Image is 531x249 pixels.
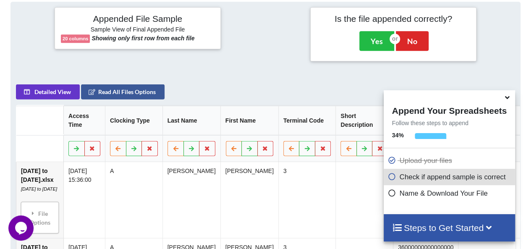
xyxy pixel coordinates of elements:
[61,13,214,25] h4: Appended File Sample
[384,103,515,116] h4: Append Your Spreadsheets
[388,172,513,182] p: Check if append sample is correct
[21,186,57,191] i: [DATE] to [DATE]
[105,105,162,135] th: Clocking Type
[220,105,278,135] th: First Name
[220,162,278,238] td: [PERSON_NAME]
[317,13,470,24] h4: Is the file appended correctly?
[392,223,507,233] h4: Steps to Get Started
[162,162,220,238] td: [PERSON_NAME]
[336,105,393,135] th: Short Description
[63,36,89,41] b: 20 columns
[396,31,429,50] button: No
[359,31,394,50] button: Yes
[61,26,214,34] h6: Sample View of Final Appended File
[392,132,404,139] b: 34 %
[63,105,105,135] th: Access Time
[8,215,35,241] iframe: chat widget
[24,204,56,231] div: File Options
[278,105,336,135] th: Terminal Code
[384,119,515,127] p: Follow these steps to append
[105,162,162,238] td: A
[16,162,63,238] td: [DATE] to [DATE].xlsx
[92,35,194,42] b: Showing only first row from each file
[388,188,513,199] p: Name & Download Your File
[81,84,165,99] button: Read All Files Options
[162,105,220,135] th: Last Name
[63,162,105,238] td: [DATE] 15:36:00
[278,162,336,238] td: 3
[388,155,513,166] p: Upload your files
[16,84,80,99] button: Detailed View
